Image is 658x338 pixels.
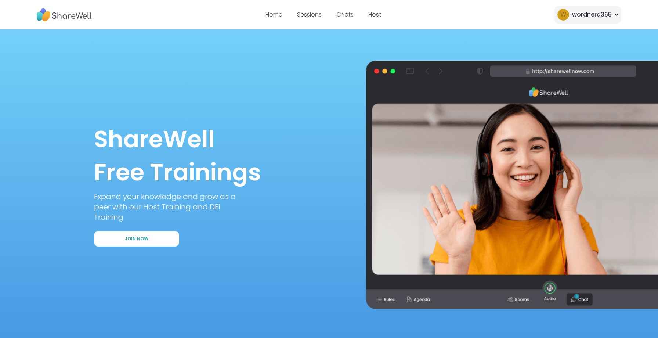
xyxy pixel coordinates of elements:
[336,10,354,19] a: Chats
[94,123,564,188] h1: ShareWell Free Trainings
[94,191,248,222] p: Expand your knowledge and grow as a peer with our Host Training and DEI Training
[297,10,322,19] a: Sessions
[37,5,92,25] img: ShareWell Nav Logo
[368,10,381,19] a: Host
[560,10,567,19] span: w
[572,10,612,19] div: wordnerd365
[94,231,179,247] button: Join Now
[265,10,282,19] a: Home
[125,236,148,242] span: Join Now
